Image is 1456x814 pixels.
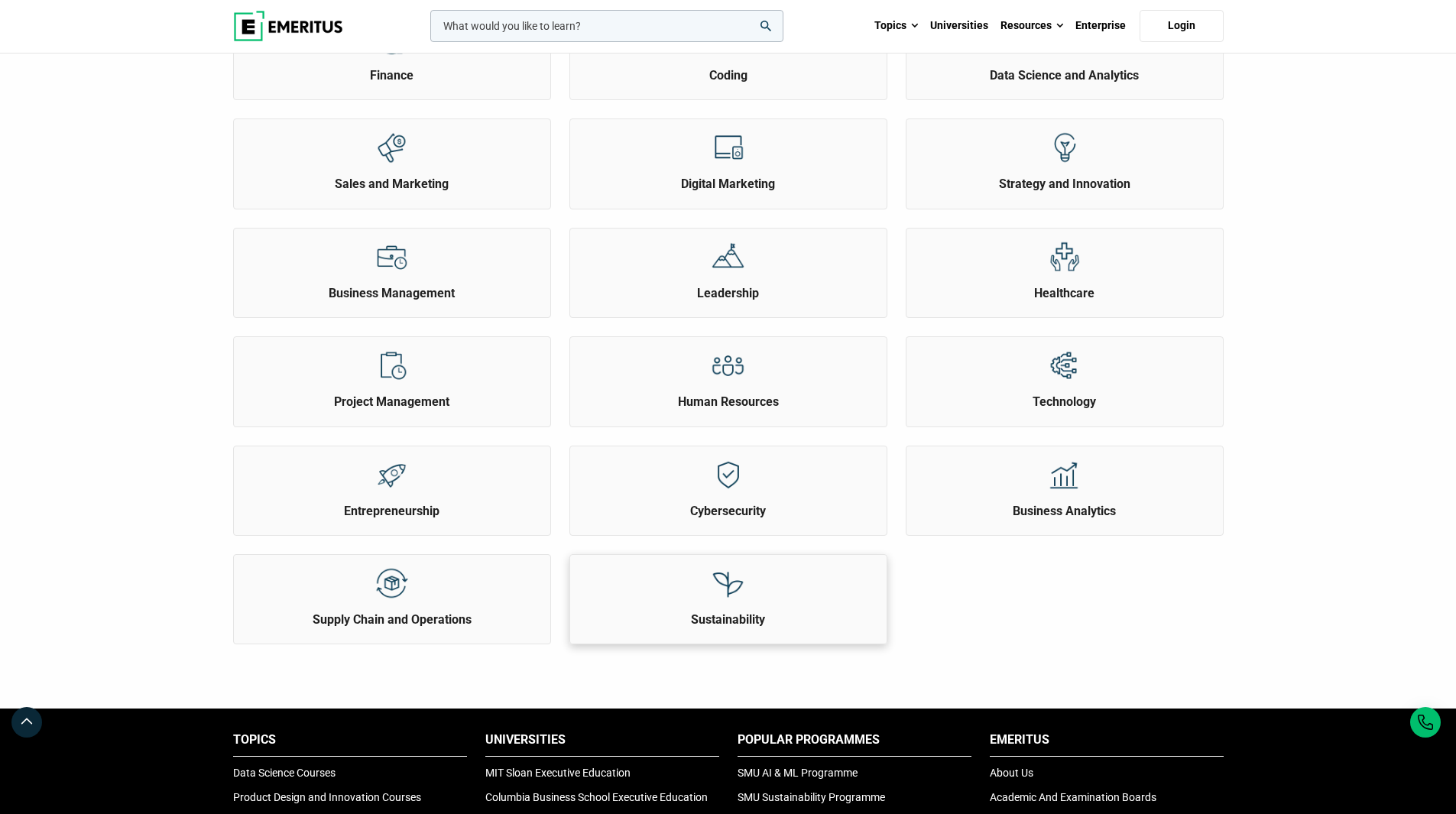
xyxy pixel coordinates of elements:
a: Explore Topics Business Analytics [906,446,1223,520]
img: Explore Topics [711,349,745,383]
a: Explore Topics Business Management [234,229,550,302]
h2: Supply Chain and Operations [238,611,546,628]
a: Explore Topics Supply Chain and Operations [234,555,550,628]
a: MIT Sloan Executive Education [485,767,631,779]
a: Product Design and Innovation Courses [233,791,421,803]
img: Explore Topics [1047,131,1081,165]
a: Data Science Courses [233,767,336,779]
a: Explore Topics Cybersecurity [570,446,887,520]
a: Explore Topics Strategy and Innovation [906,119,1223,193]
img: Explore Topics [1047,240,1081,274]
img: Explore Topics [375,349,409,383]
img: Explore Topics [375,566,409,601]
h2: Project Management [238,394,546,410]
img: Explore Topics [711,458,745,492]
img: Explore Topics [1047,349,1081,383]
a: About Us [990,767,1033,779]
h2: Human Resources [574,394,883,410]
h2: Leadership [574,285,883,302]
h2: Healthcare [910,285,1219,302]
h2: Business Analytics [910,503,1219,520]
h2: Data Science and Analytics [910,67,1219,84]
img: Explore Topics [711,566,745,601]
h2: Digital Marketing [574,176,883,193]
a: Explore Topics Sustainability [570,555,887,628]
img: Explore Topics [375,240,409,274]
h2: Strategy and Innovation [910,176,1219,193]
a: Columbia Business School Executive Education [485,791,708,803]
img: Explore Topics [375,458,409,492]
a: Explore Topics Entrepreneurship [234,446,550,520]
h2: Sustainability [574,611,883,628]
h2: Finance [238,67,546,84]
a: Explore Topics Project Management [234,337,550,410]
input: woocommerce-product-search-field-0 [430,10,783,42]
a: Login [1140,10,1224,42]
h2: Business Management [238,285,546,302]
img: Explore Topics [1047,458,1081,492]
h2: Technology [910,394,1219,410]
a: Explore Topics Sales and Marketing [234,119,550,193]
img: Explore Topics [711,240,745,274]
img: Explore Topics [711,131,745,165]
h2: Cybersecurity [574,503,883,520]
a: Explore Topics Digital Marketing [570,119,887,193]
a: SMU Sustainability Programme [738,791,885,803]
a: Explore Topics Leadership [570,229,887,302]
a: Explore Topics Technology [906,337,1223,410]
img: Explore Topics [375,131,409,165]
h2: Sales and Marketing [238,176,546,193]
a: SMU AI & ML Programme [738,767,858,779]
a: Academic And Examination Boards [990,791,1156,803]
h2: Entrepreneurship [238,503,546,520]
a: Explore Topics Healthcare [906,229,1223,302]
h2: Coding [574,67,883,84]
a: Explore Topics Human Resources [570,337,887,410]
